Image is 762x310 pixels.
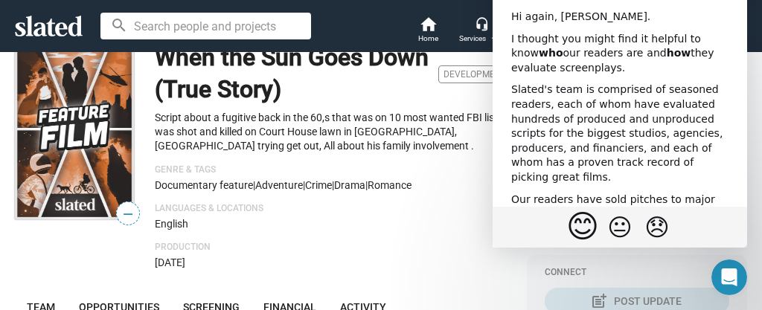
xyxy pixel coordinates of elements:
span: English [155,218,188,230]
img: When the Sun Goes Down (True Story) [15,43,134,219]
p: Genre & Tags [155,164,512,176]
span: Adventure [255,179,303,191]
span: Documentary feature [155,179,253,191]
button: Services [454,15,506,48]
p: Production [155,242,512,254]
span: Development [438,65,512,83]
mat-icon: home [419,15,437,33]
span: | [332,179,334,191]
p: Script about a fugitive back in the 60,s that was on 10 most wanted FBI list was shot and killed ... [155,111,512,152]
div: Connect [545,267,729,279]
mat-icon: arrow_drop_down [486,30,504,48]
span: Romance [368,179,412,191]
mat-icon: headset_mic [475,16,488,30]
span: Crime [305,179,332,191]
span: [DATE] [155,256,185,268]
mat-icon: post_add [590,292,608,310]
span: 😞 [152,257,176,285]
h1: When the Sun Goes Down (True Story) [155,42,432,105]
span: disappointed reaction [146,253,183,288]
span: | [253,179,255,191]
iframe: Intercom live chat [711,259,747,295]
span: 😊 [74,252,106,289]
p: Languages & Locations [155,203,512,215]
input: Search people and projects [100,13,311,39]
a: Home [402,15,454,48]
span: | [303,179,305,191]
span: blush reaction [65,246,115,293]
span: 😐 [115,257,139,285]
span: neutral face reaction [109,253,146,288]
span: Drama [334,179,365,191]
span: — [117,204,139,224]
span: | [365,179,368,191]
div: Services [459,30,501,48]
span: Home [418,30,438,48]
